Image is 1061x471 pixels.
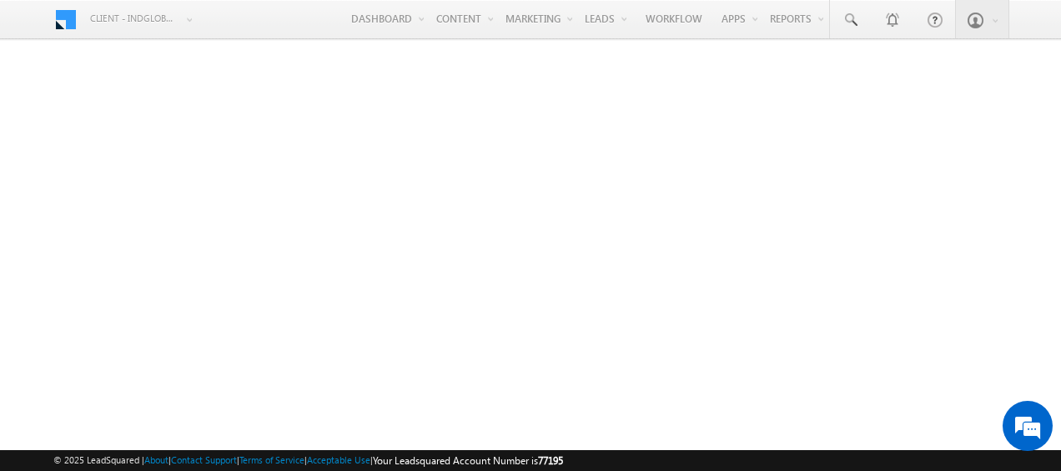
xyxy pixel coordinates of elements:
[90,10,178,27] span: Client - indglobal2 (77195)
[144,454,168,465] a: About
[373,454,563,467] span: Your Leadsquared Account Number is
[307,454,370,465] a: Acceptable Use
[538,454,563,467] span: 77195
[53,453,563,468] span: © 2025 LeadSquared | | | | |
[239,454,304,465] a: Terms of Service
[171,454,237,465] a: Contact Support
